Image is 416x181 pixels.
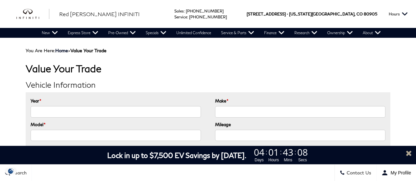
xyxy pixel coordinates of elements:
[280,147,282,157] span: :
[187,14,188,19] span: :
[259,28,289,38] a: Finance
[289,28,322,38] a: Research
[405,149,413,157] a: Close
[282,157,294,163] span: Mins
[26,63,390,74] h1: Value Your Trade
[294,147,296,157] span: :
[55,48,68,53] a: Home
[31,97,41,104] label: Year
[3,168,18,174] img: Opt-Out Icon
[253,157,265,163] span: Days
[70,48,107,53] strong: Value Your Trade
[171,28,216,38] a: Unlimited Confidence
[215,121,231,128] label: Mileage
[16,9,49,19] img: INFINITI
[26,80,390,89] h2: Vehicle Information
[247,11,377,16] a: [STREET_ADDRESS] • [US_STATE][GEOGRAPHIC_DATA], CO 80905
[10,170,27,176] span: Search
[3,168,18,174] section: Click to Open Cookie Consent Modal
[63,28,103,38] a: Express Store
[189,14,227,19] a: [PHONE_NUMBER]
[267,147,280,157] span: 01
[265,147,267,157] span: :
[215,97,228,104] label: Make
[216,28,259,38] a: Service & Parts
[215,144,223,151] label: VIN
[296,157,309,163] span: Secs
[26,48,107,53] span: You Are Here:
[253,147,265,157] span: 04
[174,9,184,13] span: Sales
[358,28,386,38] a: About
[388,170,411,175] span: My Profile
[345,170,371,176] span: Contact Us
[186,9,224,13] a: [PHONE_NUMBER]
[141,28,171,38] a: Specials
[55,48,107,53] span: >
[37,28,63,38] a: New
[31,121,45,128] label: Model
[37,28,386,38] nav: Main Navigation
[103,28,141,38] a: Pre-Owned
[174,14,187,19] span: Service
[282,147,294,157] span: 43
[296,147,309,157] span: 08
[26,48,390,53] div: Breadcrumbs
[16,9,49,19] a: infiniti
[322,28,358,38] a: Ownership
[59,10,140,18] a: Red [PERSON_NAME] INFINITI
[107,151,246,159] span: Lock in up to $7,500 EV Savings by [DATE].
[184,9,185,13] span: :
[31,144,52,151] label: Condition
[377,165,416,181] button: Open user profile menu
[59,11,140,17] span: Red [PERSON_NAME] INFINITI
[267,157,280,163] span: Hours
